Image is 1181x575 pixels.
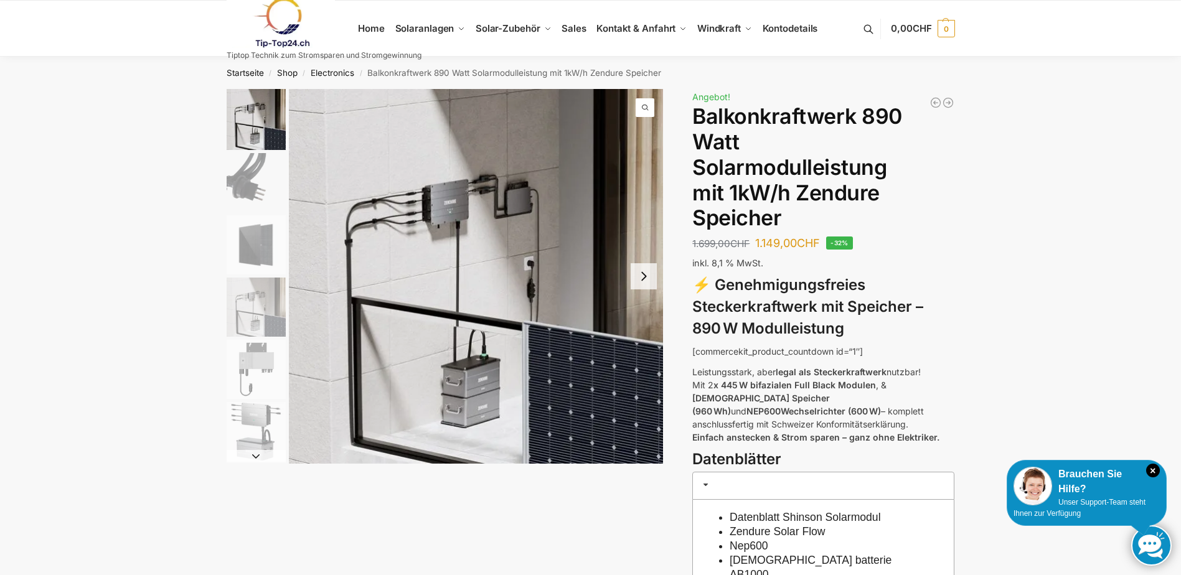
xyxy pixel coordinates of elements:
[692,91,730,102] span: Angebot!
[1014,467,1052,505] img: Customer service
[204,57,977,89] nav: Breadcrumb
[1014,467,1160,497] div: Brauchen Sie Hilfe?
[227,340,286,399] img: nep-microwechselrichter-600w
[264,68,277,78] span: /
[730,540,768,552] a: Nep600
[596,22,675,34] span: Kontakt & Anfahrt
[730,238,750,250] span: CHF
[557,1,591,57] a: Sales
[692,345,954,358] p: [commercekit_product_countdown id=“1″]
[713,380,876,390] strong: x 445 W bifazialen Full Black Modulen
[913,22,932,34] span: CHF
[390,1,470,57] a: Solaranlagen
[227,402,286,461] img: Zendure-Solaflow
[730,511,881,523] a: Datenblatt Shinson Solarmodul
[692,238,750,250] bdi: 1.699,00
[289,89,664,464] a: Znedure solar flow Batteriespeicher fuer BalkonkraftwerkeZnedure solar flow Batteriespeicher fuer...
[746,406,881,416] strong: NEP600Wechselrichter (600 W)
[692,274,954,339] h3: ⚡ Genehmigungsfreies Steckerkraftwerk mit Speicher – 890 W Modulleistung
[1014,498,1146,518] span: Unser Support-Team steht Ihnen zur Verfügung
[223,276,286,338] li: 4 / 6
[776,367,887,377] strong: legal als Steckerkraftwerk
[354,68,367,78] span: /
[826,236,853,250] span: -32%
[227,89,286,150] img: Zendure-solar-flow-Batteriespeicher für Balkonkraftwerke
[797,236,820,250] span: CHF
[891,22,931,34] span: 0,00
[227,68,264,78] a: Startseite
[223,89,286,151] li: 1 / 6
[692,449,954,470] h3: Datenblätter
[692,432,939,442] strong: Einfach anstecken & Strom sparen – ganz ohne Elektriker.
[757,1,822,57] a: Kontodetails
[692,365,954,444] p: Leistungsstark, aber nutzbar! Mit 2 , & und – komplett anschlussfertig mit Schweizer Konformitäts...
[227,450,286,462] button: Next slide
[730,525,826,538] a: Zendure Solar Flow
[763,22,818,34] span: Kontodetails
[562,22,586,34] span: Sales
[891,10,954,47] a: 0,00CHF 0
[227,153,286,212] img: Anschlusskabel-3meter_schweizer-stecker
[755,236,820,250] bdi: 1.149,00
[223,338,286,400] li: 5 / 6
[1146,464,1160,477] i: Schließen
[227,278,286,337] img: Zendure-solar-flow-Batteriespeicher für Balkonkraftwerke
[311,68,354,78] a: Electronics
[223,151,286,213] li: 2 / 6
[298,68,311,78] span: /
[942,96,954,109] a: Steckerkraftwerk mit 4 KW Speicher und 8 Solarmodulen mit 3600 Watt
[289,89,664,464] img: Zendure-solar-flow-Batteriespeicher für Balkonkraftwerke
[471,1,557,57] a: Solar-Zubehör
[227,215,286,274] img: Maysun
[476,22,540,34] span: Solar-Zubehör
[697,22,741,34] span: Windkraft
[929,96,942,109] a: Balkonkraftwerk 890 Watt Solarmodulleistung mit 2kW/h Zendure Speicher
[631,263,657,289] button: Next slide
[289,89,664,464] li: 1 / 6
[692,104,954,231] h1: Balkonkraftwerk 890 Watt Solarmodulleistung mit 1kW/h Zendure Speicher
[692,258,763,268] span: inkl. 8,1 % MwSt.
[227,52,421,59] p: Tiptop Technik zum Stromsparen und Stromgewinnung
[395,22,454,34] span: Solaranlagen
[223,400,286,462] li: 6 / 6
[692,1,758,57] a: Windkraft
[591,1,692,57] a: Kontakt & Anfahrt
[277,68,298,78] a: Shop
[223,213,286,276] li: 3 / 6
[938,20,955,37] span: 0
[692,393,830,416] strong: [DEMOGRAPHIC_DATA] Speicher (960 Wh)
